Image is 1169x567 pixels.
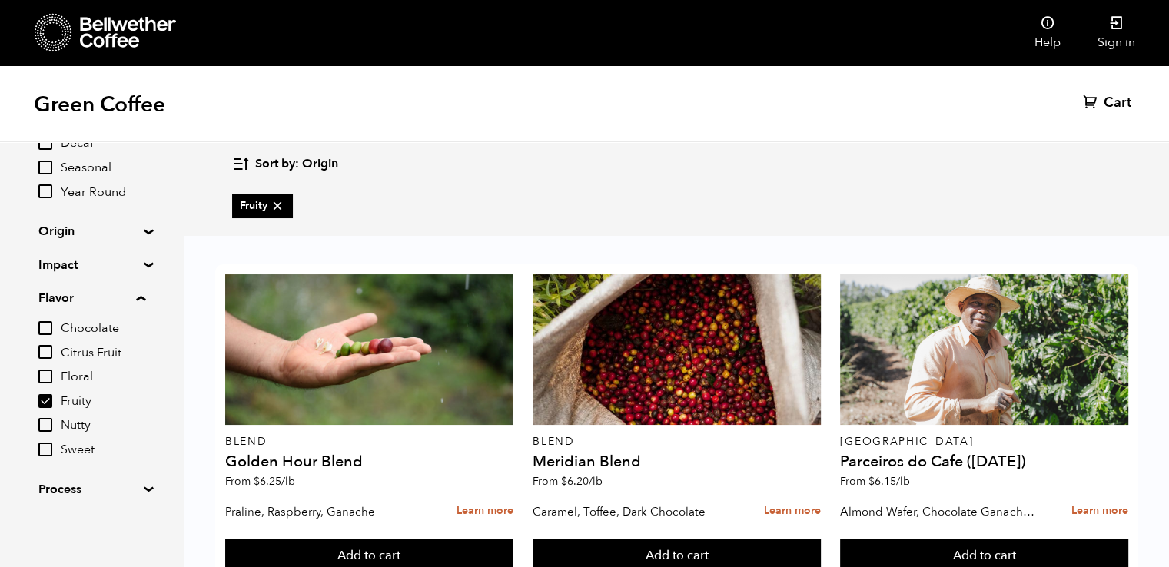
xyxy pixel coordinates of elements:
[225,474,295,489] span: From
[38,443,52,456] input: Sweet
[1104,94,1131,112] span: Cart
[61,320,145,337] span: Chocolate
[1083,94,1135,112] a: Cart
[840,436,1128,447] p: [GEOGRAPHIC_DATA]
[254,474,295,489] bdi: 6.25
[533,436,821,447] p: Blend
[61,345,145,362] span: Citrus Fruit
[868,474,875,489] span: $
[589,474,603,489] span: /lb
[764,495,821,528] a: Learn more
[255,156,338,173] span: Sort by: Origin
[232,146,338,182] button: Sort by: Origin
[456,495,513,528] a: Learn more
[61,135,145,152] span: Decaf
[240,198,285,214] span: Fruity
[38,136,52,150] input: Decaf
[225,436,513,447] p: Blend
[225,500,421,523] p: Praline, Raspberry, Ganache
[38,222,144,240] summary: Origin
[61,184,145,201] span: Year Round
[38,256,144,274] summary: Impact
[61,369,145,386] span: Floral
[896,474,910,489] span: /lb
[840,474,910,489] span: From
[38,184,52,198] input: Year Round
[225,454,513,469] h4: Golden Hour Blend
[840,500,1036,523] p: Almond Wafer, Chocolate Ganache, Bing Cherry
[61,417,145,434] span: Nutty
[38,321,52,335] input: Chocolate
[34,91,165,118] h1: Green Coffee
[61,393,145,410] span: Fruity
[254,474,260,489] span: $
[38,394,52,408] input: Fruity
[38,418,52,432] input: Nutty
[38,480,144,499] summary: Process
[1071,495,1128,528] a: Learn more
[61,160,145,177] span: Seasonal
[533,474,603,489] span: From
[868,474,910,489] bdi: 6.15
[561,474,603,489] bdi: 6.20
[38,161,52,174] input: Seasonal
[61,442,145,459] span: Sweet
[281,474,295,489] span: /lb
[840,454,1128,469] h4: Parceiros do Cafe ([DATE])
[533,500,729,523] p: Caramel, Toffee, Dark Chocolate
[38,345,52,359] input: Citrus Fruit
[561,474,567,489] span: $
[38,370,52,383] input: Floral
[533,454,821,469] h4: Meridian Blend
[38,289,145,307] summary: Flavor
